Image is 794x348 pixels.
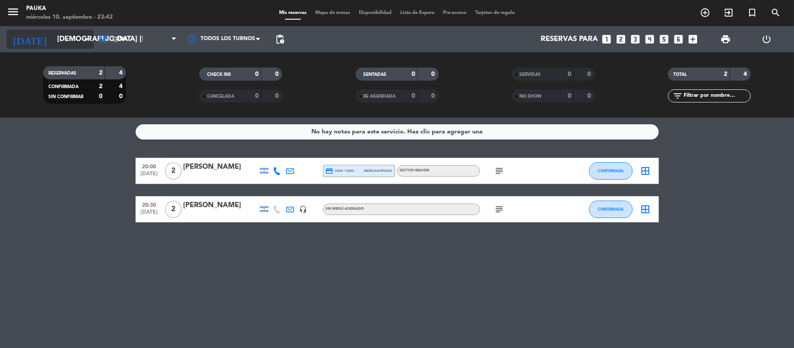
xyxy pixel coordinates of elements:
strong: 0 [587,71,593,77]
span: SENTADAS [364,72,387,77]
i: border_all [641,166,651,176]
div: miércoles 10. septiembre - 23:42 [26,13,113,22]
div: [PERSON_NAME] [184,161,258,173]
i: add_box [688,34,699,45]
strong: 4 [119,83,124,89]
strong: 0 [119,93,124,99]
span: Disponibilidad [354,10,396,15]
span: 20:30 [139,199,160,209]
span: NO SHOW [520,94,542,99]
i: looks_6 [673,34,685,45]
i: subject [494,166,505,176]
span: print [720,34,731,44]
span: CANCELADA [207,94,234,99]
i: power_settings_new [762,34,772,44]
button: menu [7,5,20,21]
span: RESERVADAS [48,71,76,75]
strong: 0 [256,71,259,77]
span: SECTOR HEAVEN [400,169,430,172]
span: Lista de Espera [396,10,439,15]
strong: 0 [275,71,280,77]
span: TOTAL [673,72,687,77]
span: CHECK INS [207,72,231,77]
button: CONFIRMADA [589,162,633,180]
span: SERVIDAS [520,72,541,77]
strong: 4 [743,71,749,77]
span: 2 [165,162,182,180]
i: add_circle_outline [700,7,710,18]
span: CONFIRMADA [598,168,624,173]
i: [DATE] [7,30,53,49]
i: looks_3 [630,34,641,45]
i: border_all [641,204,651,215]
span: mercadopago [364,168,392,174]
div: LOG OUT [746,26,787,52]
i: subject [494,204,505,215]
i: looks_4 [644,34,656,45]
strong: 0 [275,93,280,99]
i: looks_one [601,34,613,45]
span: Pre-acceso [439,10,471,15]
span: Tarjetas de regalo [471,10,519,15]
strong: 0 [256,93,259,99]
i: exit_to_app [723,7,734,18]
i: looks_two [616,34,627,45]
div: [PERSON_NAME] [184,200,258,211]
strong: 0 [412,71,415,77]
span: pending_actions [275,34,285,44]
strong: 0 [431,93,436,99]
strong: 0 [412,93,415,99]
span: Mapa de mesas [311,10,354,15]
strong: 2 [99,83,102,89]
span: Sin menú asignado [326,207,365,211]
strong: 0 [587,93,593,99]
i: credit_card [326,167,334,175]
button: CONFIRMADA [589,201,633,218]
strong: 2 [99,70,102,76]
span: CONFIRMADA [48,85,78,89]
span: CONFIRMADA [598,207,624,212]
strong: 4 [119,70,124,76]
i: headset_mic [300,205,307,213]
span: SIN CONFIRMAR [48,95,83,99]
span: Mis reservas [275,10,311,15]
i: filter_list [672,91,683,101]
strong: 0 [568,93,571,99]
span: [DATE] [139,171,160,181]
span: 20:00 [139,161,160,171]
i: turned_in_not [747,7,757,18]
span: [DATE] [139,209,160,219]
strong: 0 [99,93,102,99]
strong: 0 [431,71,436,77]
input: Filtrar por nombre... [683,91,750,101]
span: 2 [165,201,182,218]
i: arrow_drop_down [81,34,92,44]
i: search [770,7,781,18]
i: looks_5 [659,34,670,45]
span: Cena [112,36,128,42]
strong: 2 [724,71,727,77]
div: No hay notas para este servicio. Haz clic para agregar una [311,127,483,137]
span: visa * 6254 [326,167,354,175]
i: menu [7,5,20,18]
span: RE AGENDADA [364,94,396,99]
span: Reservas para [541,35,598,44]
strong: 0 [568,71,571,77]
div: Pauka [26,4,113,13]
